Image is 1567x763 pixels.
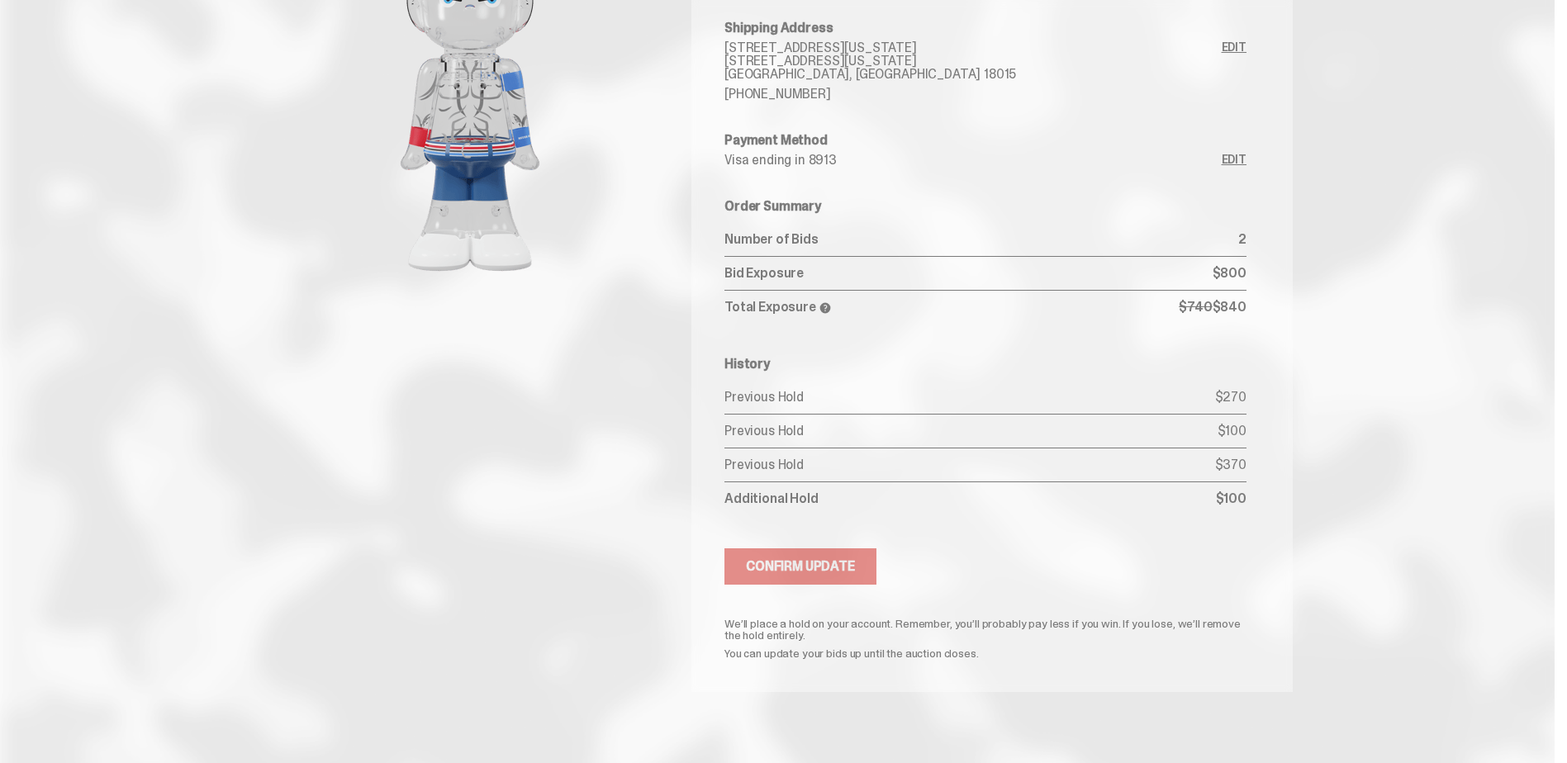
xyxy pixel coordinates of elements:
[724,233,1238,246] p: Number of Bids
[724,424,1218,438] p: Previous Hold
[724,200,1246,213] h6: Order Summary
[724,618,1246,641] p: We’ll place a hold on your account. Remember, you’ll probably pay less if you win. If you lose, w...
[1213,267,1246,280] p: $800
[724,21,1246,35] h6: Shipping Address
[724,54,1222,68] p: [STREET_ADDRESS][US_STATE]
[1215,391,1246,404] p: $270
[724,68,1222,81] p: [GEOGRAPHIC_DATA], [GEOGRAPHIC_DATA] 18015
[1215,458,1246,472] p: $370
[724,41,1222,54] p: [STREET_ADDRESS][US_STATE]
[1238,233,1246,246] p: 2
[1218,424,1246,438] p: $100
[724,301,1179,315] p: Total Exposure
[724,88,1222,101] p: [PHONE_NUMBER]
[1216,492,1246,505] p: $100
[724,358,1246,371] h6: History
[1222,41,1246,101] a: Edit
[724,647,1246,659] p: You can update your bids up until the auction closes.
[724,267,1213,280] p: Bid Exposure
[724,458,1215,472] p: Previous Hold
[724,391,1215,404] p: Previous Hold
[724,154,1222,167] p: Visa ending in 8913
[724,492,1216,505] p: Additional Hold
[1179,298,1212,315] span: $740
[1222,154,1246,167] a: Edit
[724,134,1246,147] h6: Payment Method
[1179,301,1246,315] p: $840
